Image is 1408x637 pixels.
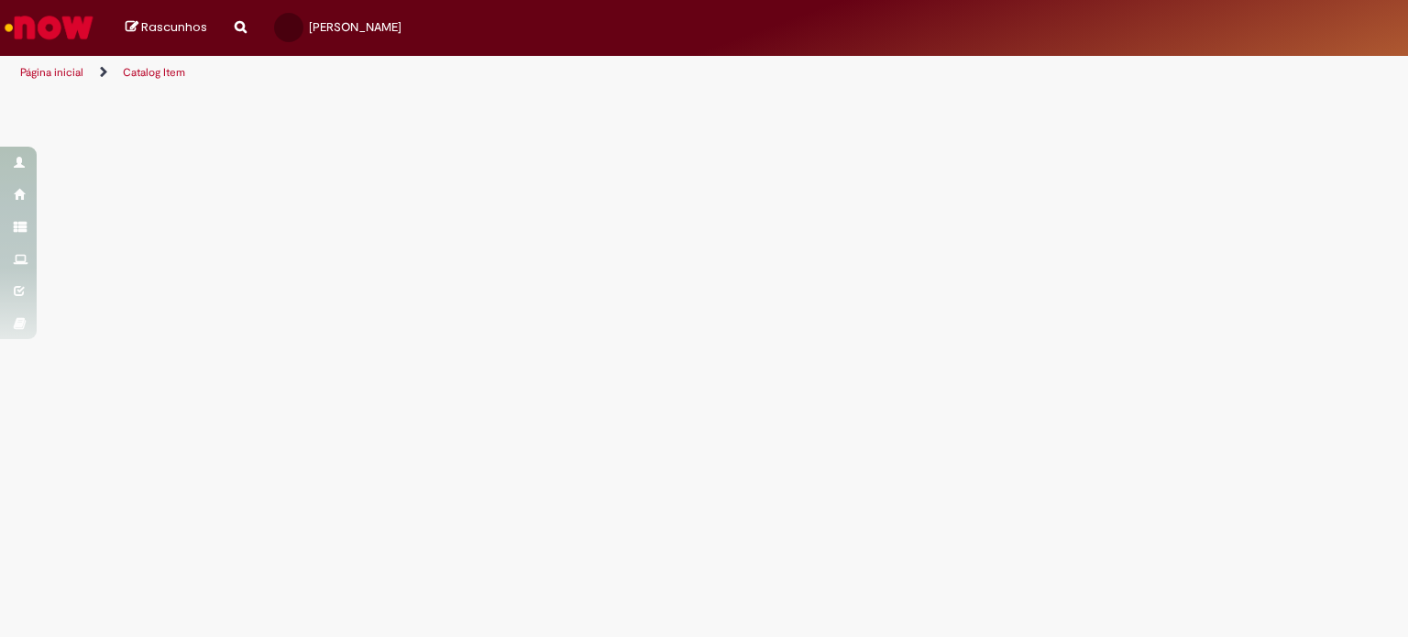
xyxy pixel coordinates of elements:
span: [PERSON_NAME] [309,19,401,35]
img: ServiceNow [2,9,96,46]
a: Página inicial [20,65,83,80]
ul: Trilhas de página [14,56,925,90]
a: Rascunhos [126,19,207,37]
a: Catalog Item [123,65,185,80]
span: Rascunhos [141,18,207,36]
